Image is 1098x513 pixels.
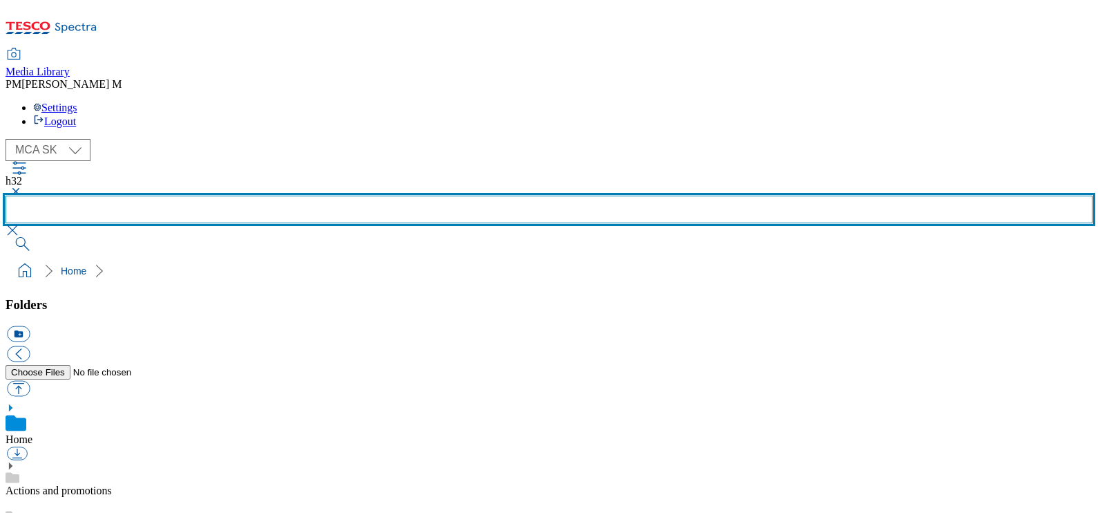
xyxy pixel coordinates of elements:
[6,485,112,496] a: Actions and promotions
[33,115,76,127] a: Logout
[6,433,32,445] a: Home
[61,265,86,277] a: Home
[33,102,77,113] a: Settings
[6,49,70,78] a: Media Library
[6,66,70,77] span: Media Library
[21,78,122,90] span: [PERSON_NAME] M
[14,260,36,282] a: home
[6,175,22,187] span: h32
[6,258,1092,284] nav: breadcrumb
[6,78,21,90] span: PM
[6,297,1092,313] h3: Folders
